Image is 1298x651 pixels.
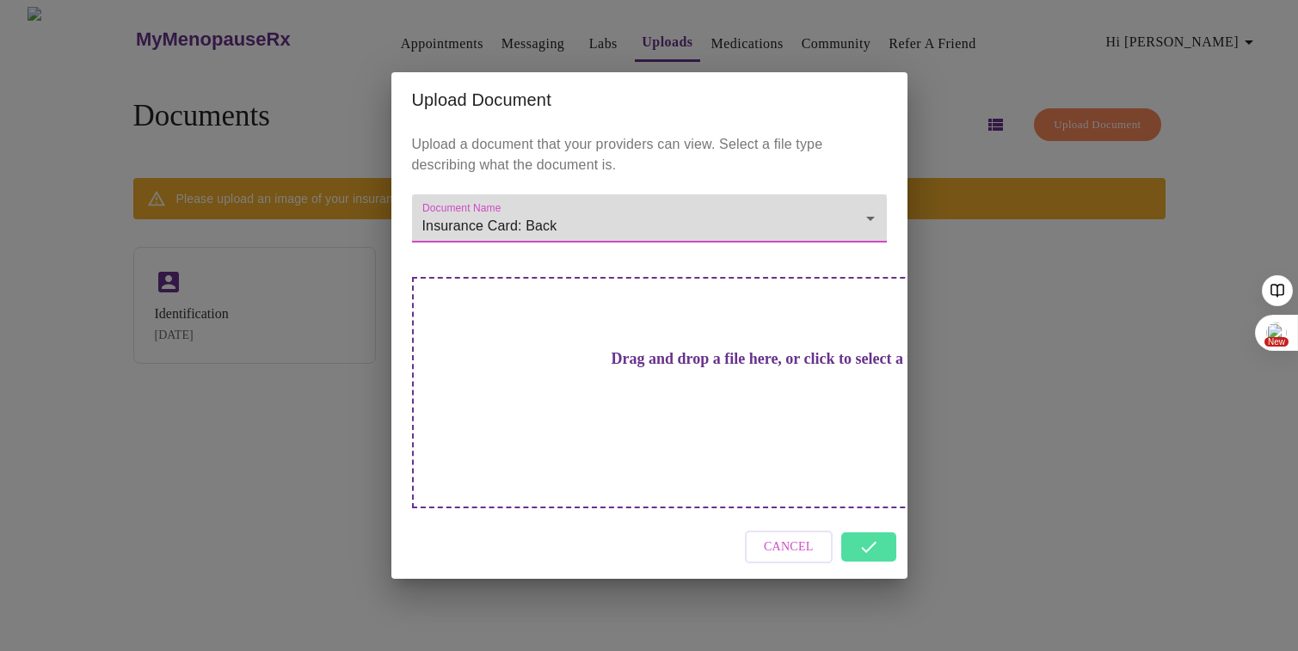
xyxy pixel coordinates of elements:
[412,194,887,243] div: Insurance Card: Back
[412,134,887,175] p: Upload a document that your providers can view. Select a file type describing what the document is.
[745,531,833,564] button: Cancel
[532,350,1007,368] h3: Drag and drop a file here, or click to select a file
[412,86,887,114] h2: Upload Document
[764,537,814,558] span: Cancel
